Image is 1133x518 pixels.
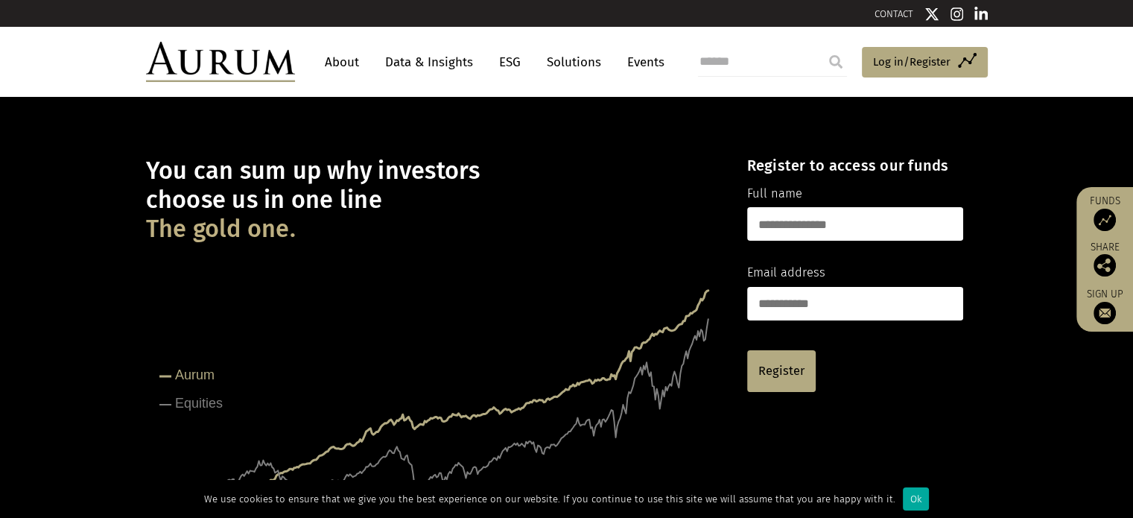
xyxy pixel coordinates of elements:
[1094,254,1116,277] img: Share this post
[873,53,950,71] span: Log in/Register
[903,487,929,511] div: Ok
[146,157,721,244] h1: You can sum up why investors choose us in one line
[875,8,913,19] a: CONTACT
[862,47,988,78] a: Log in/Register
[1094,209,1116,231] img: Access Funds
[747,263,825,282] label: Email address
[175,396,223,411] tspan: Equities
[747,350,816,392] a: Register
[620,48,664,76] a: Events
[175,367,215,382] tspan: Aurum
[821,47,851,77] input: Submit
[1084,288,1126,324] a: Sign up
[146,215,296,244] span: The gold one.
[747,184,802,203] label: Full name
[146,42,295,82] img: Aurum
[1084,242,1126,277] div: Share
[378,48,480,76] a: Data & Insights
[492,48,528,76] a: ESG
[747,157,963,174] h4: Register to access our funds
[1094,302,1116,324] img: Sign up to our newsletter
[1084,195,1126,231] a: Funds
[924,7,939,22] img: Twitter icon
[539,48,609,76] a: Solutions
[974,7,988,22] img: Linkedin icon
[317,48,366,76] a: About
[950,7,964,22] img: Instagram icon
